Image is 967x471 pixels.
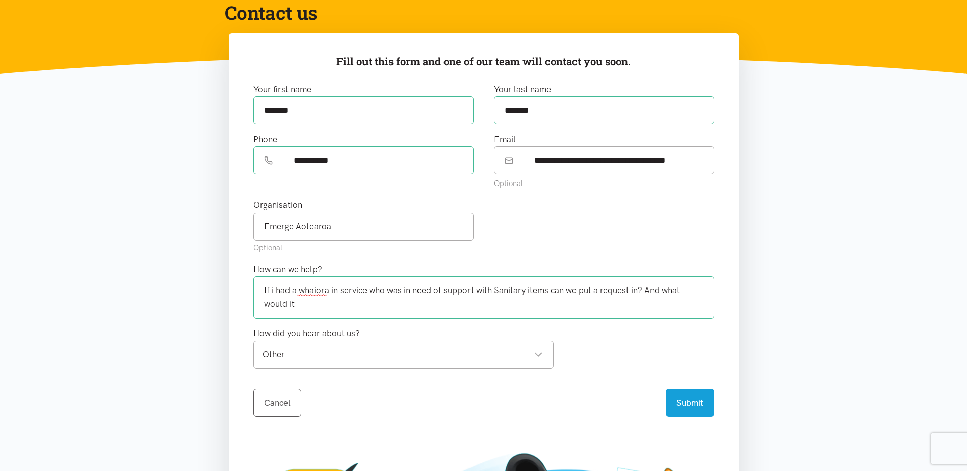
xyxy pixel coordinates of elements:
label: Phone [253,133,277,146]
small: Optional [494,179,523,188]
a: Cancel [253,389,301,417]
label: Your first name [253,83,311,96]
button: Submit [666,389,714,417]
label: Organisation [253,198,302,212]
h1: Contact us [225,1,726,25]
div: Other [263,348,543,361]
p: Fill out this form and one of our team will contact you soon. [245,54,722,70]
input: Email [524,146,714,174]
small: Optional [253,243,282,252]
label: How did you hear about us? [253,327,360,341]
input: Phone number [283,146,474,174]
label: Your last name [494,83,551,96]
label: Email [494,133,516,146]
label: How can we help? [253,263,322,276]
